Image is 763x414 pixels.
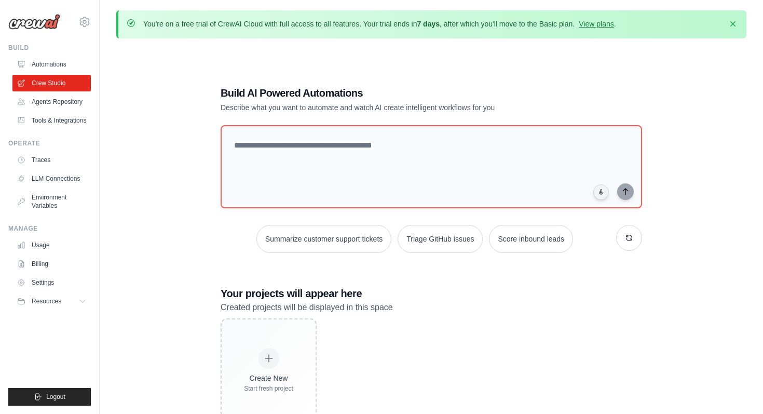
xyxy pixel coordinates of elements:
a: Billing [12,256,91,272]
a: Automations [12,56,91,73]
h1: Build AI Powered Automations [221,86,569,100]
span: Logout [46,393,65,401]
button: Click to speak your automation idea [593,184,609,200]
button: Get new suggestions [616,225,642,251]
strong: 7 days [417,20,440,28]
a: Crew Studio [12,75,91,91]
a: Tools & Integrations [12,112,91,129]
a: Usage [12,237,91,253]
a: Agents Repository [12,94,91,110]
a: LLM Connections [12,170,91,187]
a: Settings [12,274,91,291]
div: Build [8,44,91,52]
p: You're on a free trial of CrewAI Cloud with full access to all features. Your trial ends in , aft... [143,19,616,29]
span: Resources [32,297,61,305]
img: Logo [8,14,60,30]
button: Resources [12,293,91,310]
h3: Your projects will appear here [221,286,642,301]
div: Operate [8,139,91,148]
button: Score inbound leads [489,225,573,253]
a: Environment Variables [12,189,91,214]
p: Describe what you want to automate and watch AI create intelligent workflows for you [221,102,569,113]
a: View plans [579,20,614,28]
button: Logout [8,388,91,406]
div: Start fresh project [244,384,293,393]
button: Triage GitHub issues [398,225,483,253]
div: Manage [8,224,91,233]
button: Summarize customer support tickets [256,225,391,253]
p: Created projects will be displayed in this space [221,301,642,314]
a: Traces [12,152,91,168]
div: Create New [244,373,293,383]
